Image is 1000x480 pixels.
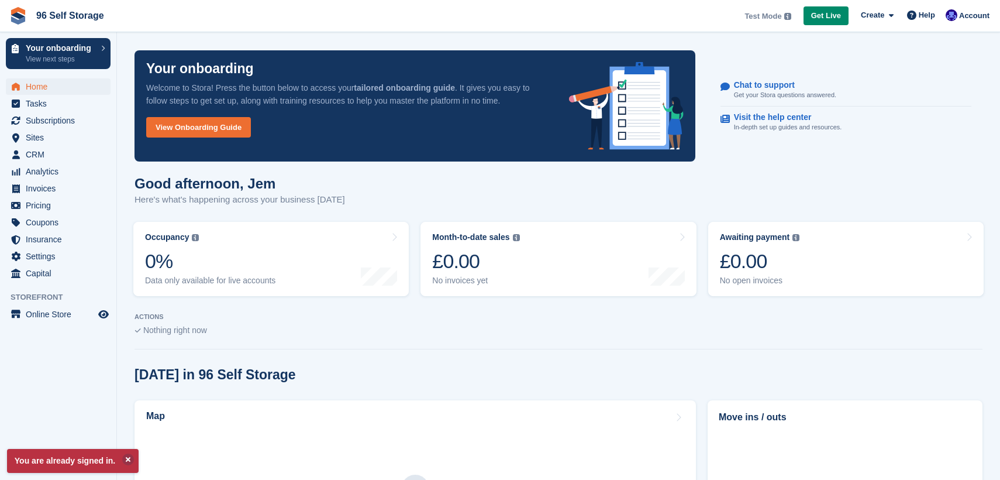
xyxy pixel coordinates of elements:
a: menu [6,248,111,265]
h2: [DATE] in 96 Self Storage [135,367,296,383]
div: No open invoices [720,276,800,286]
img: icon-info-grey-7440780725fd019a000dd9b08b2336e03edf1995a4989e88bcd33f0948082b44.svg [513,234,520,241]
img: icon-info-grey-7440780725fd019a000dd9b08b2336e03edf1995a4989e88bcd33f0948082b44.svg [792,234,799,241]
span: Nothing right now [143,325,207,335]
p: Visit the help center [734,112,833,122]
a: menu [6,265,111,282]
a: View Onboarding Guide [146,117,251,138]
div: 0% [145,249,275,273]
div: £0.00 [720,249,800,273]
a: menu [6,129,111,146]
div: £0.00 [432,249,519,273]
span: Coupons [26,214,96,231]
a: menu [6,306,111,323]
span: Help [919,9,935,21]
span: Settings [26,248,96,265]
a: Preview store [96,307,111,321]
div: Awaiting payment [720,232,790,242]
span: Home [26,78,96,95]
p: You are already signed in. [7,449,139,473]
p: Welcome to Stora! Press the button below to access your . It gives you easy to follow steps to ge... [146,81,550,107]
a: menu [6,163,111,180]
a: 96 Self Storage [32,6,109,25]
a: menu [6,146,111,163]
h2: Map [146,411,165,421]
p: Get your Stora questions answered. [734,90,836,100]
p: ACTIONS [135,313,982,321]
span: Online Store [26,306,96,323]
img: Jem Plester [946,9,957,21]
span: Tasks [26,95,96,112]
span: Capital [26,265,96,282]
div: No invoices yet [432,276,519,286]
div: Month-to-date sales [432,232,509,242]
p: Here's what's happening across your business [DATE] [135,193,345,207]
a: Visit the help center In-depth set up guides and resources. [720,107,971,138]
a: menu [6,231,111,248]
span: Invoices [26,180,96,197]
span: Subscriptions [26,112,96,129]
p: In-depth set up guides and resources. [734,122,842,132]
img: blank_slate_check_icon-ba018cac091ee9be17c0a81a6c232d5eb81de652e7a59be601be346b1b6ddf79.svg [135,328,141,333]
a: Your onboarding View next steps [6,38,111,69]
span: Insurance [26,231,96,248]
span: Analytics [26,163,96,180]
img: icon-info-grey-7440780725fd019a000dd9b08b2336e03edf1995a4989e88bcd33f0948082b44.svg [784,13,791,20]
a: menu [6,180,111,197]
a: Month-to-date sales £0.00 No invoices yet [420,222,696,296]
a: menu [6,95,111,112]
a: menu [6,197,111,214]
p: View next steps [26,54,95,64]
a: menu [6,78,111,95]
a: menu [6,214,111,231]
img: icon-info-grey-7440780725fd019a000dd9b08b2336e03edf1995a4989e88bcd33f0948082b44.svg [192,234,199,241]
a: menu [6,112,111,129]
h2: Move ins / outs [719,410,971,424]
p: Your onboarding [26,44,95,52]
h1: Good afternoon, Jem [135,176,345,191]
div: Occupancy [145,232,189,242]
span: Account [959,10,989,22]
p: Your onboarding [146,62,254,76]
a: Get Live [804,6,849,26]
span: Test Mode [744,11,781,22]
p: Chat to support [734,80,827,90]
span: Pricing [26,197,96,214]
a: Awaiting payment £0.00 No open invoices [708,222,984,296]
span: Get Live [811,10,841,22]
img: stora-icon-8386f47178a22dfd0bd8f6a31ec36ba5ce8667c1dd55bd0f319d3a0aa187defe.svg [9,7,27,25]
span: Storefront [11,292,116,303]
span: Create [861,9,884,21]
div: Data only available for live accounts [145,276,275,286]
span: Sites [26,129,96,146]
a: Occupancy 0% Data only available for live accounts [133,222,409,296]
strong: tailored onboarding guide [354,83,455,92]
a: Chat to support Get your Stora questions answered. [720,74,971,107]
img: onboarding-info-6c161a55d2c0e0a8cae90662b2fe09162a5109e8cc188191df67fb4f79e88e88.svg [569,62,684,150]
span: CRM [26,146,96,163]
